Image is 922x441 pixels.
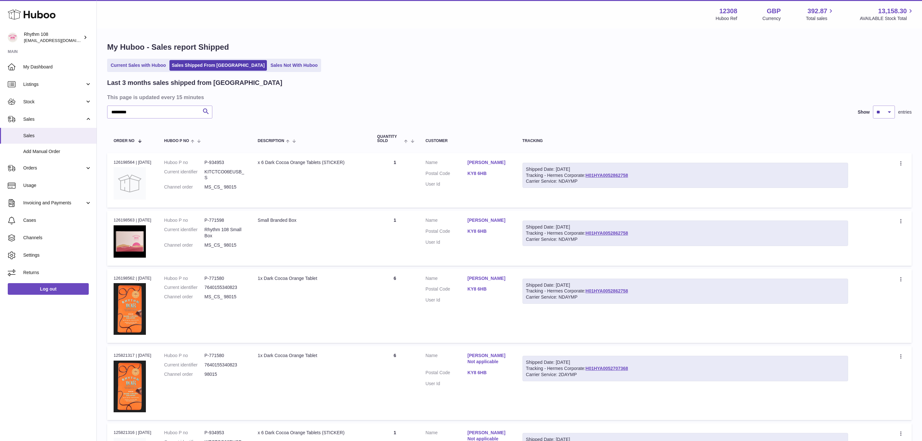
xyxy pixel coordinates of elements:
[526,166,845,172] div: Shipped Date: [DATE]
[205,227,245,239] dd: Rhythm 108 Small Box
[23,64,92,70] span: My Dashboard
[258,139,284,143] span: Description
[114,361,146,412] img: 123081684745933.JPG
[860,15,914,22] span: AVAILABLE Stock Total
[526,224,845,230] div: Shipped Date: [DATE]
[205,362,245,368] dd: 7640155340823
[426,353,468,366] dt: Name
[468,370,510,376] a: KY8 6HB
[164,159,205,166] dt: Huboo P no
[468,217,510,223] a: [PERSON_NAME]
[268,60,320,71] a: Sales Not With Huboo
[205,217,245,223] dd: P-771598
[164,353,205,359] dt: Huboo P no
[526,372,845,378] div: Carrier Service: 2DAYMP
[164,217,205,223] dt: Huboo P no
[164,275,205,282] dt: Huboo P no
[858,109,870,115] label: Show
[23,217,92,223] span: Cases
[164,294,205,300] dt: Channel order
[205,294,245,300] dd: MS_CS_ 98015
[585,231,628,236] a: H01HYA0052862758
[23,149,92,155] span: Add Manual Order
[205,430,245,436] dd: P-934953
[205,284,245,291] dd: 7640155340823
[468,228,510,234] a: KY8 6HB
[371,269,419,343] td: 6
[860,7,914,22] a: 13,158.30 AVAILABLE Stock Total
[258,275,364,282] div: 1x Dark Cocoa Orange Tablet
[205,159,245,166] dd: P-934953
[169,60,267,71] a: Sales Shipped From [GEOGRAPHIC_DATA]
[426,228,468,236] dt: Postal Code
[205,371,245,377] dd: 98015
[23,165,85,171] span: Orders
[767,7,781,15] strong: GBP
[23,99,85,105] span: Stock
[719,7,737,15] strong: 12308
[258,430,364,436] div: x 6 Dark Cocoa Orange Tablets (STICKER)
[164,284,205,291] dt: Current identifier
[426,286,468,294] dt: Postal Code
[24,31,82,44] div: Rhythm 108
[114,139,135,143] span: Order No
[585,288,628,293] a: H01HYA0052862758
[107,94,910,101] h3: This page is updated every 15 minutes
[23,133,92,139] span: Sales
[898,109,912,115] span: entries
[426,297,468,303] dt: User Id
[426,370,468,377] dt: Postal Code
[426,239,468,245] dt: User Id
[108,60,168,71] a: Current Sales with Huboo
[114,430,151,436] div: 125821316 | [DATE]
[585,173,628,178] a: H01HYA0052862758
[23,252,92,258] span: Settings
[107,42,912,52] h1: My Huboo - Sales report Shipped
[114,167,146,200] img: no-photo.jpg
[24,38,95,43] span: [EMAIL_ADDRESS][DOMAIN_NAME]
[468,170,510,177] a: KY8 6HB
[114,225,146,258] img: 123081684747209.jpg
[426,170,468,178] dt: Postal Code
[522,139,848,143] div: Tracking
[807,7,827,15] span: 392.87
[426,381,468,387] dt: User Id
[526,178,845,184] div: Carrier Service: NDAYMP
[763,15,781,22] div: Currency
[205,184,245,190] dd: MS_CS_ 98015
[164,184,205,190] dt: Channel order
[164,242,205,248] dt: Channel order
[878,7,907,15] span: 13,158.30
[164,139,189,143] span: Huboo P no
[114,275,151,281] div: 126198562 | [DATE]
[23,235,92,241] span: Channels
[468,159,510,166] a: [PERSON_NAME]
[114,159,151,165] div: 126198564 | [DATE]
[258,217,364,223] div: Small Branded Box
[8,33,17,42] img: orders@rhythm108.com
[23,81,85,87] span: Listings
[164,362,205,368] dt: Current identifier
[522,279,848,304] div: Tracking - Hermes Corporate:
[23,182,92,189] span: Usage
[258,353,364,359] div: 1x Dark Cocoa Orange Tablet
[23,200,85,206] span: Invoicing and Payments
[377,135,403,143] span: Quantity Sold
[806,7,835,22] a: 392.87 Total sales
[468,353,510,365] a: [PERSON_NAME] Not applicable
[526,294,845,300] div: Carrier Service: NDAYMP
[114,283,146,335] img: 123081684745933.JPG
[205,275,245,282] dd: P-771580
[426,159,468,167] dt: Name
[426,181,468,187] dt: User Id
[526,236,845,242] div: Carrier Service: NDAYMP
[114,217,151,223] div: 126198563 | [DATE]
[526,359,845,365] div: Shipped Date: [DATE]
[806,15,835,22] span: Total sales
[205,353,245,359] dd: P-771580
[205,169,245,181] dd: KITCTCO06EUSB_S
[716,15,737,22] div: Huboo Ref
[522,221,848,246] div: Tracking - Hermes Corporate:
[522,163,848,188] div: Tracking - Hermes Corporate:
[107,78,282,87] h2: Last 3 months sales shipped from [GEOGRAPHIC_DATA]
